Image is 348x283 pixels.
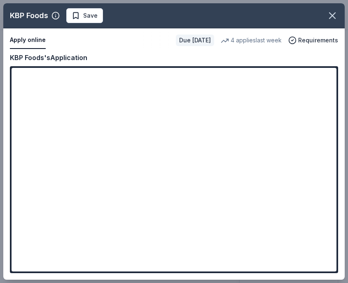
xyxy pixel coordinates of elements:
span: Save [83,11,98,21]
div: KBP Foods's Application [10,52,87,63]
button: Requirements [288,35,338,45]
button: Apply online [10,32,46,49]
button: Save [66,8,103,23]
div: 4 applies last week [221,35,282,45]
div: Due [DATE] [176,35,214,46]
span: Requirements [298,35,338,45]
div: KBP Foods [10,9,48,22]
